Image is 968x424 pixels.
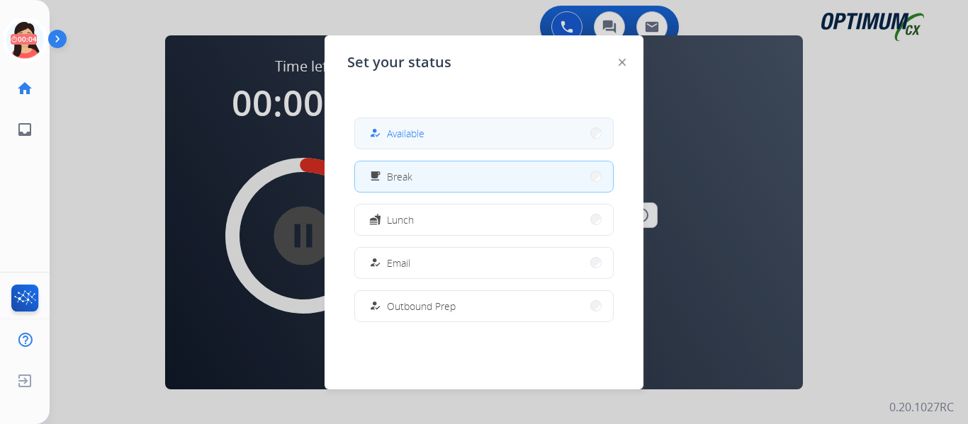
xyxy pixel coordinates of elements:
[355,161,613,192] button: Break
[387,256,410,270] span: Email
[369,257,381,269] mat-icon: how_to_reg
[355,291,613,321] button: Outbound Prep
[889,399,954,416] p: 0.20.1027RC
[347,52,451,72] span: Set your status
[355,118,613,149] button: Available
[369,214,381,226] mat-icon: fastfood
[387,299,456,314] span: Outbound Prep
[355,248,613,278] button: Email
[16,80,33,97] mat-icon: home
[369,127,381,139] mat-icon: how_to_reg
[369,300,381,312] mat-icon: how_to_reg
[369,171,381,183] mat-icon: free_breakfast
[355,205,613,235] button: Lunch
[16,121,33,138] mat-icon: inbox
[619,59,626,66] img: close-button
[387,212,414,227] span: Lunch
[387,169,412,184] span: Break
[387,126,424,141] span: Available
